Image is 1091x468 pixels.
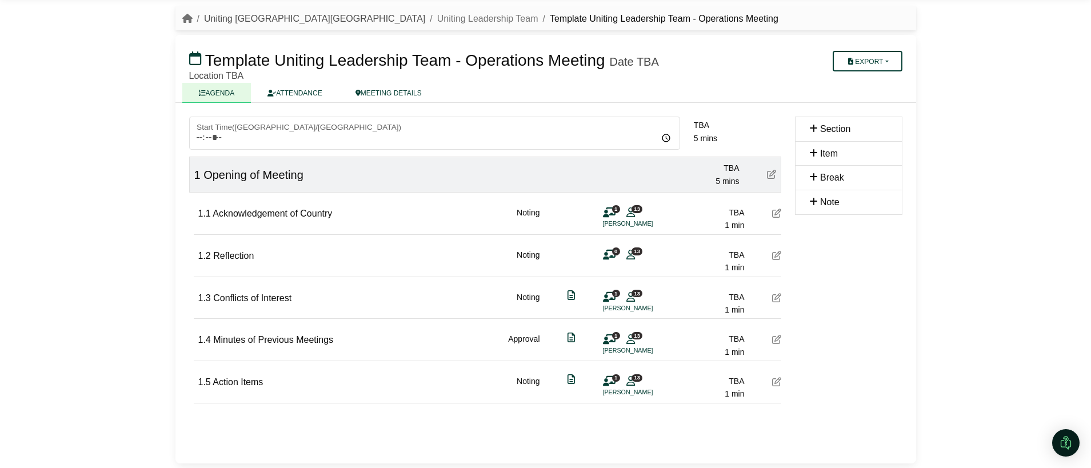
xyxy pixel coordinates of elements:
span: 13 [632,332,642,339]
span: 1.5 [198,377,211,387]
span: 13 [632,290,642,297]
button: Export [833,51,902,71]
div: Approval [508,333,539,358]
span: 13 [632,374,642,382]
span: Action Items [213,377,263,387]
div: Noting [517,206,539,232]
div: Open Intercom Messenger [1052,429,1080,457]
nav: breadcrumb [182,11,778,26]
div: Date TBA [609,55,658,69]
div: TBA [665,375,745,387]
span: 1 min [725,305,744,314]
span: Reflection [213,251,254,261]
span: 1 min [725,389,744,398]
span: 1 [612,332,620,339]
span: 1 [612,205,620,213]
li: [PERSON_NAME] [603,346,689,355]
span: 5 mins [694,134,717,143]
span: Conflicts of Interest [213,293,291,303]
span: 1.4 [198,335,211,345]
a: Uniting Leadership Team [437,14,538,23]
div: Noting [517,291,539,317]
li: [PERSON_NAME] [603,303,689,313]
div: TBA [694,119,781,131]
div: TBA [665,291,745,303]
div: TBA [665,206,745,219]
div: Noting [517,249,539,274]
span: Location TBA [189,71,244,81]
div: TBA [660,162,740,174]
span: Break [820,173,844,182]
span: Template Uniting Leadership Team - Operations Meeting [205,51,605,69]
span: Section [820,124,850,134]
a: Uniting [GEOGRAPHIC_DATA][GEOGRAPHIC_DATA] [204,14,425,23]
span: 0 [612,247,620,255]
span: 13 [632,205,642,213]
span: 1 [612,374,620,382]
a: AGENDA [182,83,251,103]
span: Minutes of Previous Meetings [213,335,333,345]
div: TBA [665,333,745,345]
span: Item [820,149,838,158]
span: 1.2 [198,251,211,261]
span: 1 [194,169,201,181]
span: 1.3 [198,293,211,303]
span: 1 min [725,347,744,357]
span: 1 min [725,221,744,230]
li: [PERSON_NAME] [603,219,689,229]
div: Noting [517,375,539,401]
span: Note [820,197,840,207]
li: [PERSON_NAME] [603,387,689,397]
li: Template Uniting Leadership Team - Operations Meeting [538,11,778,26]
div: TBA [665,249,745,261]
a: ATTENDANCE [251,83,338,103]
span: Opening of Meeting [203,169,303,181]
span: 1 [612,290,620,297]
span: 1.1 [198,209,211,218]
a: MEETING DETAILS [339,83,438,103]
span: 13 [632,247,642,255]
span: 1 min [725,263,744,272]
span: 5 mins [716,177,739,186]
span: Acknowledgement of Country [213,209,332,218]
